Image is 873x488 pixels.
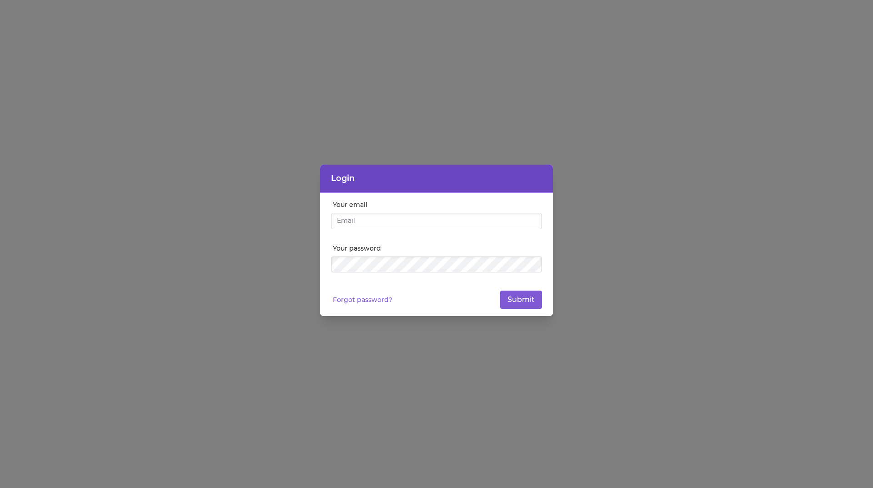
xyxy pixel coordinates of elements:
input: Email [331,213,542,229]
header: Login [320,165,553,193]
label: Your email [333,200,542,209]
button: Submit [500,291,542,309]
a: Forgot password? [333,295,392,304]
label: Your password [333,244,542,253]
